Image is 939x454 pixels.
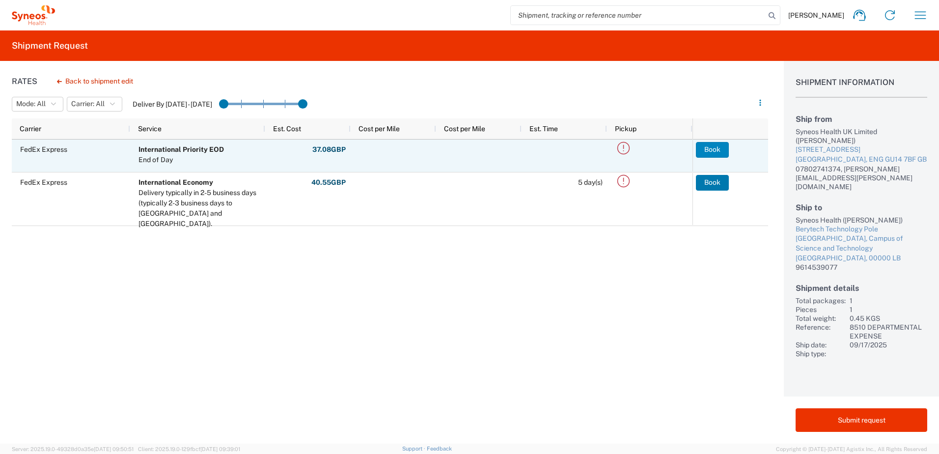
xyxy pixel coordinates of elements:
[796,114,927,124] h2: Ship from
[427,446,452,452] a: Feedback
[578,178,603,186] span: 5 day(s)
[94,446,134,452] span: [DATE] 09:50:51
[16,99,46,109] span: Mode: All
[71,99,105,109] span: Carrier: All
[511,6,765,25] input: Shipment, tracking or reference number
[796,408,927,432] button: Submit request
[312,145,346,154] strong: 37.08 GBP
[796,145,927,164] a: [STREET_ADDRESS][GEOGRAPHIC_DATA], ENG GU14 7BF GB
[796,254,927,263] div: [GEOGRAPHIC_DATA], 00000 LB
[796,305,846,314] div: Pieces
[20,125,41,133] span: Carrier
[20,145,67,153] span: FedEx Express
[12,40,88,52] h2: Shipment Request
[12,77,37,86] h1: Rates
[796,203,927,212] h2: Ship to
[138,125,162,133] span: Service
[796,263,927,272] div: 9614539077
[311,175,346,191] button: 40.55GBP
[850,305,927,314] div: 1
[796,216,927,225] div: Syneos Health ([PERSON_NAME])
[850,340,927,349] div: 09/17/2025
[20,178,67,186] span: FedEx Express
[138,155,224,165] div: End of Day
[796,284,927,293] h2: Shipment details
[796,145,927,155] div: [STREET_ADDRESS]
[200,446,240,452] span: [DATE] 09:39:01
[850,323,927,340] div: 8510 DEPARTMENTAL EXPENSE
[359,125,400,133] span: Cost per Mile
[796,225,927,254] div: Berytech Technology Pole [GEOGRAPHIC_DATA], Campus of Science and Technology
[796,78,927,98] h1: Shipment Information
[67,97,122,112] button: Carrier: All
[696,142,729,158] button: Book
[850,296,927,305] div: 1
[796,296,846,305] div: Total packages:
[796,323,846,340] div: Reference:
[529,125,558,133] span: Est. Time
[796,314,846,323] div: Total weight:
[850,314,927,323] div: 0.45 KGS
[796,349,846,358] div: Ship type:
[12,446,134,452] span: Server: 2025.19.0-49328d0a35e
[796,225,927,263] a: Berytech Technology Pole [GEOGRAPHIC_DATA], Campus of Science and Technology[GEOGRAPHIC_DATA], 00...
[696,175,729,191] button: Book
[312,142,346,158] button: 37.08GBP
[615,125,636,133] span: Pickup
[402,446,427,452] a: Support
[796,155,927,165] div: [GEOGRAPHIC_DATA], ENG GU14 7BF GB
[138,178,213,186] b: International Economy
[796,127,927,145] div: Syneos Health UK Limited ([PERSON_NAME])
[138,446,240,452] span: Client: 2025.19.0-129fbcf
[796,165,927,191] div: 07802741374, [PERSON_NAME][EMAIL_ADDRESS][PERSON_NAME][DOMAIN_NAME]
[12,97,63,112] button: Mode: All
[311,178,346,187] strong: 40.55 GBP
[138,188,261,229] div: Delivery typically in 2-5 business days (typically 2-3 business days to Canada and Mexico).
[788,11,844,20] span: [PERSON_NAME]
[796,340,846,349] div: Ship date:
[776,445,927,454] span: Copyright © [DATE]-[DATE] Agistix Inc., All Rights Reserved
[138,145,224,153] b: International Priority EOD
[133,100,212,109] label: Deliver By [DATE] - [DATE]
[444,125,485,133] span: Cost per Mile
[49,73,141,90] button: Back to shipment edit
[273,125,301,133] span: Est. Cost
